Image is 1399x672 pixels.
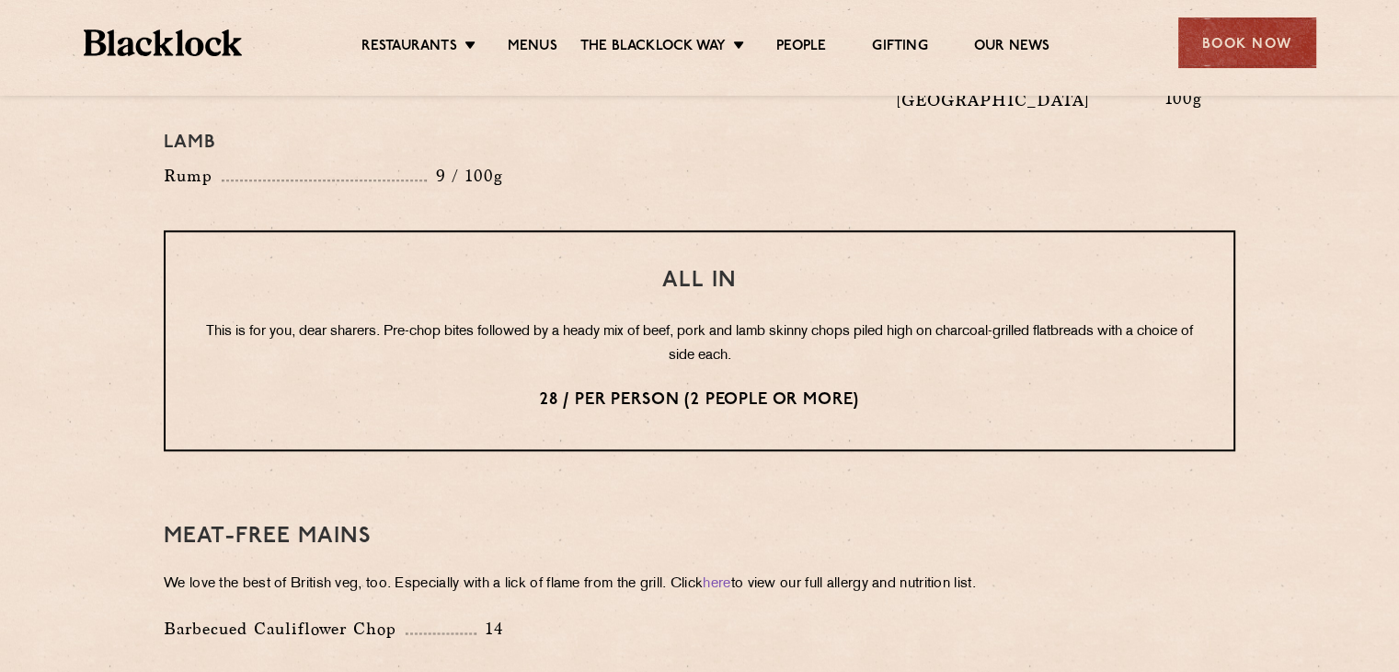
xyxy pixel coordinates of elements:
p: Rump [164,163,222,189]
a: The Blacklock Way [580,38,726,58]
p: 9 / 100g [427,164,503,188]
a: Restaurants [361,38,457,58]
div: Book Now [1178,17,1316,68]
p: Barbecued Cauliflower Chop [164,616,406,642]
a: Gifting [872,38,927,58]
h3: Meat-Free mains [164,525,1235,549]
p: 14 [476,617,503,641]
p: 28 / per person (2 people or more) [202,388,1197,412]
img: BL_Textured_Logo-footer-cropped.svg [84,29,243,56]
a: Menus [508,38,557,58]
p: We love the best of British veg, too. Especially with a lick of flame from the grill. Click to vi... [164,572,1235,597]
h4: Lamb [164,132,1235,154]
a: Our News [974,38,1050,58]
h3: All In [202,269,1197,293]
a: here [703,577,730,591]
a: People [776,38,826,58]
p: This is for you, dear sharers. Pre-chop bites followed by a heady mix of beef, pork and lamb skin... [202,320,1197,368]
